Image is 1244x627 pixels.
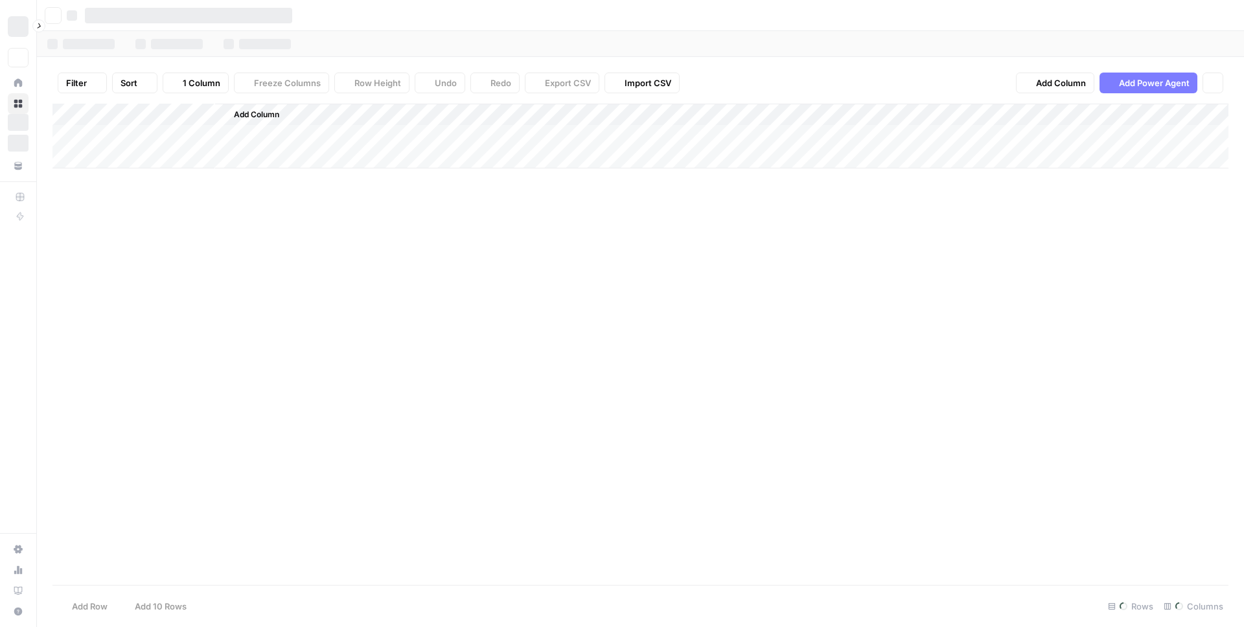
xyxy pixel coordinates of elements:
span: Redo [490,76,511,89]
button: Help + Support [8,601,29,622]
button: Export CSV [525,73,599,93]
span: Import CSV [625,76,671,89]
a: Home [8,73,29,93]
button: Add 10 Rows [115,596,194,617]
span: Add Power Agent [1119,76,1190,89]
span: 1 Column [183,76,220,89]
button: Add Power Agent [1100,73,1197,93]
span: Add Column [1036,76,1086,89]
span: Add 10 Rows [135,600,187,613]
a: Browse [8,93,29,114]
span: Export CSV [545,76,591,89]
span: Row Height [354,76,401,89]
div: Columns [1158,596,1228,617]
span: Undo [435,76,457,89]
button: Undo [415,73,465,93]
span: Sort [121,76,137,89]
div: Rows [1103,596,1158,617]
button: Freeze Columns [234,73,329,93]
button: 1 Column [163,73,229,93]
a: Your Data [8,155,29,176]
button: Import CSV [605,73,680,93]
button: Add Row [52,596,115,617]
span: Freeze Columns [254,76,321,89]
button: Filter [58,73,107,93]
button: Add Column [1016,73,1094,93]
span: Filter [66,76,87,89]
a: Usage [8,560,29,580]
a: Learning Hub [8,580,29,601]
a: Settings [8,539,29,560]
span: Add Column [234,109,279,120]
button: Add Column [217,106,284,123]
button: Redo [470,73,520,93]
span: Add Row [72,600,108,613]
button: Sort [112,73,157,93]
button: Row Height [334,73,409,93]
